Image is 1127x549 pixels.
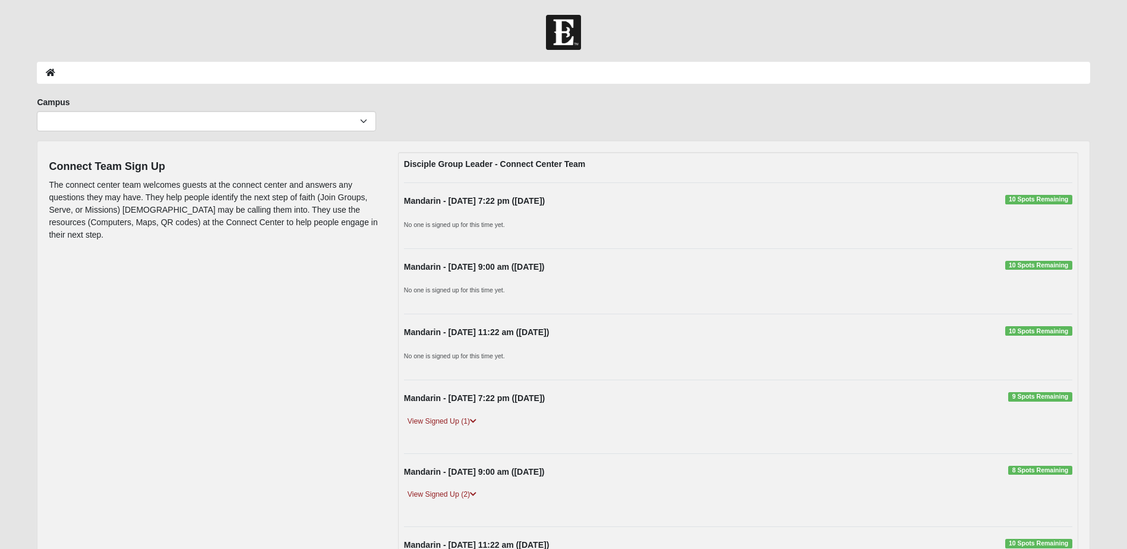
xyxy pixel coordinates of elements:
span: 10 Spots Remaining [1005,195,1072,204]
span: 8 Spots Remaining [1008,466,1072,475]
span: 10 Spots Remaining [1005,539,1072,548]
span: 9 Spots Remaining [1008,392,1072,402]
a: View Signed Up (1) [404,415,480,428]
span: 10 Spots Remaining [1005,326,1072,336]
strong: Disciple Group Leader - Connect Center Team [404,159,585,169]
small: No one is signed up for this time yet. [404,352,505,359]
strong: Mandarin - [DATE] 9:00 am ([DATE]) [404,467,545,477]
label: Campus [37,96,70,108]
strong: Mandarin - [DATE] 11:22 am ([DATE]) [404,327,550,337]
strong: Mandarin - [DATE] 7:22 pm ([DATE]) [404,393,545,403]
img: Church of Eleven22 Logo [546,15,581,50]
a: View Signed Up (2) [404,488,480,501]
small: No one is signed up for this time yet. [404,221,505,228]
span: 10 Spots Remaining [1005,261,1072,270]
small: No one is signed up for this time yet. [404,286,505,294]
p: The connect center team welcomes guests at the connect center and answers any questions they may ... [49,179,380,241]
strong: Mandarin - [DATE] 9:00 am ([DATE]) [404,262,545,272]
strong: Mandarin - [DATE] 7:22 pm ([DATE]) [404,196,545,206]
h4: Connect Team Sign Up [49,160,380,173]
